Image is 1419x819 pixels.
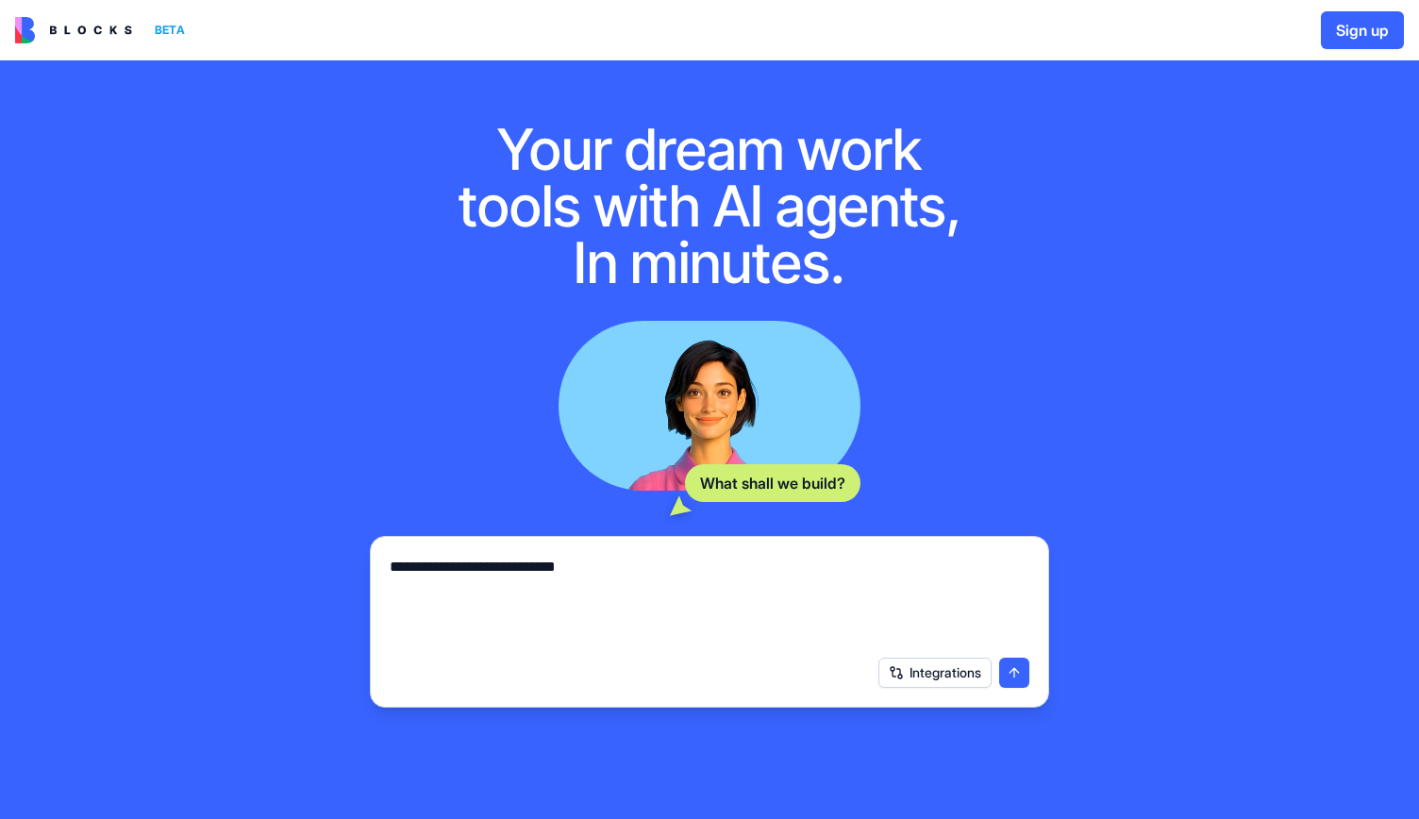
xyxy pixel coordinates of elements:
h1: Your dream work tools with AI agents, In minutes. [438,121,981,291]
a: BETA [15,17,192,43]
div: What shall we build? [685,464,860,502]
button: Integrations [878,658,992,688]
div: BETA [147,17,192,43]
img: logo [15,17,132,43]
button: Sign up [1321,11,1404,49]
